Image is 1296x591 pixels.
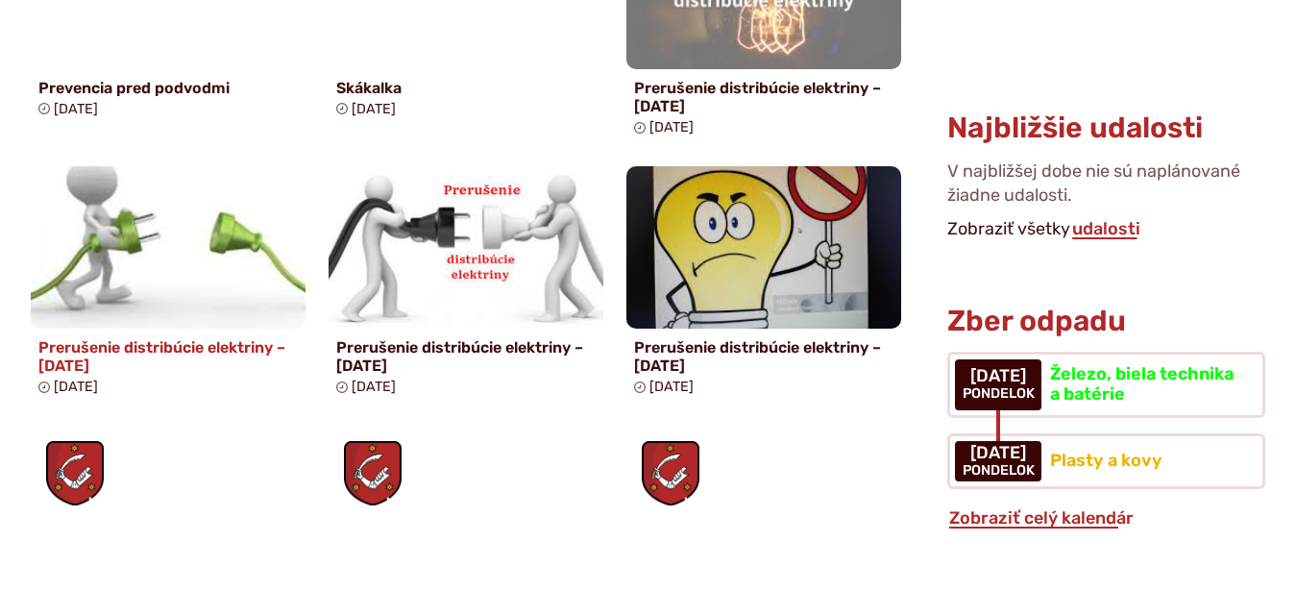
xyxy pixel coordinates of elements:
[947,306,1265,337] h3: Zber odpadu
[963,463,1035,479] span: pondelok
[38,79,298,97] h4: Prevencia pred podvodmi
[1050,363,1234,406] span: Železo, biela technika a batérie
[634,338,893,375] h4: Prerušenie distribúcie elektriny – [DATE]
[963,386,1035,402] span: pondelok
[31,166,306,403] a: Prerušenie distribúcie elektriny – [DATE] [DATE]
[947,507,1136,529] a: Zobraziť celý kalendár
[626,166,901,403] a: Prerušenie distribúcie elektriny – [DATE] [DATE]
[947,352,1265,418] a: Železo, biela technika a batérie [DATE] pondelok
[947,433,1265,489] a: Plasty a kovy [DATE] pondelok
[634,79,893,115] h4: Prerušenie distribúcie elektriny – [DATE]
[963,444,1035,463] span: [DATE]
[54,101,98,117] span: [DATE]
[352,101,396,117] span: [DATE]
[336,338,596,375] h4: Prerušenie distribúcie elektriny – [DATE]
[963,367,1035,386] span: [DATE]
[336,79,596,97] h4: Skákalka
[649,379,694,395] span: [DATE]
[1070,218,1142,239] a: Zobraziť všetky udalosti
[352,379,396,395] span: [DATE]
[38,338,298,375] h4: Prerušenie distribúcie elektriny – [DATE]
[947,215,1265,244] p: Zobraziť všetky
[1050,450,1162,471] span: Plasty a kovy
[329,166,603,403] a: Prerušenie distribúcie elektriny – [DATE] [DATE]
[947,112,1203,144] h3: Najbližšie udalosti
[54,379,98,395] span: [DATE]
[649,119,694,135] span: [DATE]
[947,160,1265,215] p: V najbližšej dobe nie sú naplánované žiadne udalosti.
